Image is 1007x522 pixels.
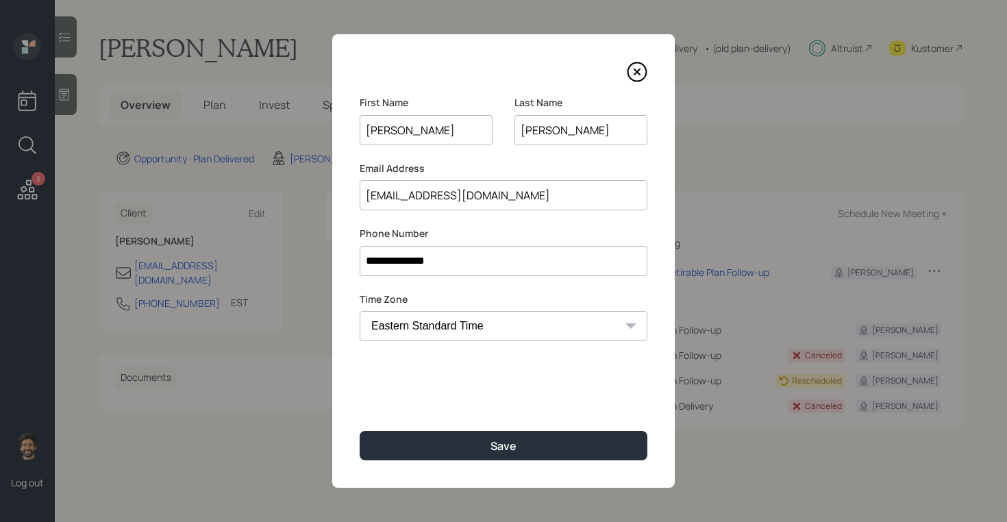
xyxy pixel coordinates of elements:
label: Last Name [514,96,647,110]
label: Phone Number [360,227,647,240]
label: Email Address [360,162,647,175]
label: First Name [360,96,493,110]
button: Save [360,431,647,460]
label: Time Zone [360,293,647,306]
div: Save [490,438,517,453]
